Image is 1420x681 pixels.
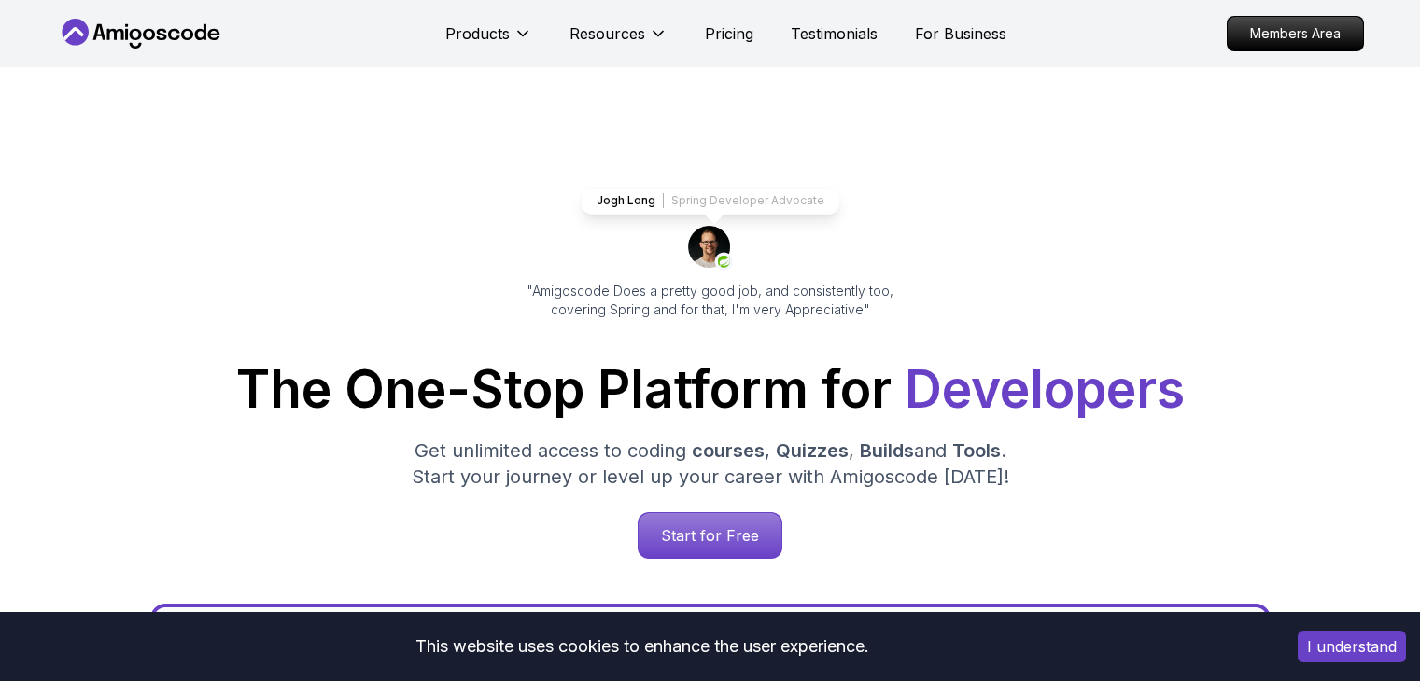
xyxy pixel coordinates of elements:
[705,22,753,45] a: Pricing
[671,193,824,208] p: Spring Developer Advocate
[445,22,532,60] button: Products
[569,22,645,45] p: Resources
[72,364,1349,415] h1: The One-Stop Platform for
[14,626,1270,667] div: This website uses cookies to enhance the user experience.
[692,439,765,462] span: courses
[639,513,781,558] p: Start for Free
[501,282,920,319] p: "Amigoscode Does a pretty good job, and consistently too, covering Spring and for that, I'm very ...
[1298,631,1406,662] button: Accept cookies
[1227,16,1364,51] a: Members Area
[688,226,733,271] img: josh long
[445,22,510,45] p: Products
[569,22,668,60] button: Resources
[915,22,1006,45] a: For Business
[791,22,878,45] a: Testimonials
[638,512,782,559] a: Start for Free
[597,193,655,208] p: Jogh Long
[952,439,1001,462] span: Tools
[1228,17,1363,50] p: Members Area
[905,358,1185,420] span: Developers
[776,439,849,462] span: Quizzes
[397,438,1024,490] p: Get unlimited access to coding , , and . Start your journey or level up your career with Amigosco...
[860,439,914,462] span: Builds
